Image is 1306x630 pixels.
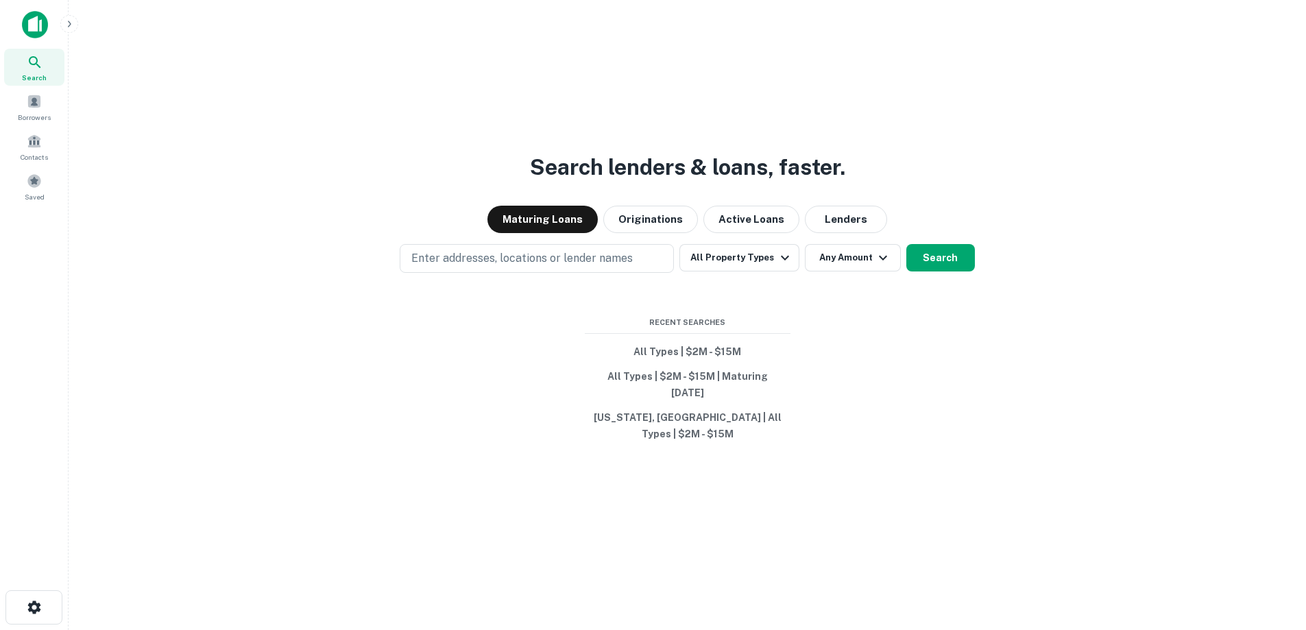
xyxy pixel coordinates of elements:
span: Borrowers [18,112,51,123]
img: capitalize-icon.png [22,11,48,38]
button: Maturing Loans [487,206,598,233]
button: Enter addresses, locations or lender names [400,244,674,273]
button: All Property Types [679,244,799,271]
p: Enter addresses, locations or lender names [411,250,633,267]
a: Borrowers [4,88,64,125]
button: All Types | $2M - $15M | Maturing [DATE] [585,364,790,405]
button: Originations [603,206,698,233]
a: Contacts [4,128,64,165]
button: Search [906,244,975,271]
span: Search [22,72,47,83]
span: Contacts [21,152,48,162]
span: Saved [25,191,45,202]
button: Lenders [805,206,887,233]
button: [US_STATE], [GEOGRAPHIC_DATA] | All Types | $2M - $15M [585,405,790,446]
button: Any Amount [805,244,901,271]
button: Active Loans [703,206,799,233]
iframe: Chat Widget [1237,520,1306,586]
button: All Types | $2M - $15M [585,339,790,364]
span: Recent Searches [585,317,790,328]
a: Saved [4,168,64,205]
a: Search [4,49,64,86]
h3: Search lenders & loans, faster. [530,151,845,184]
